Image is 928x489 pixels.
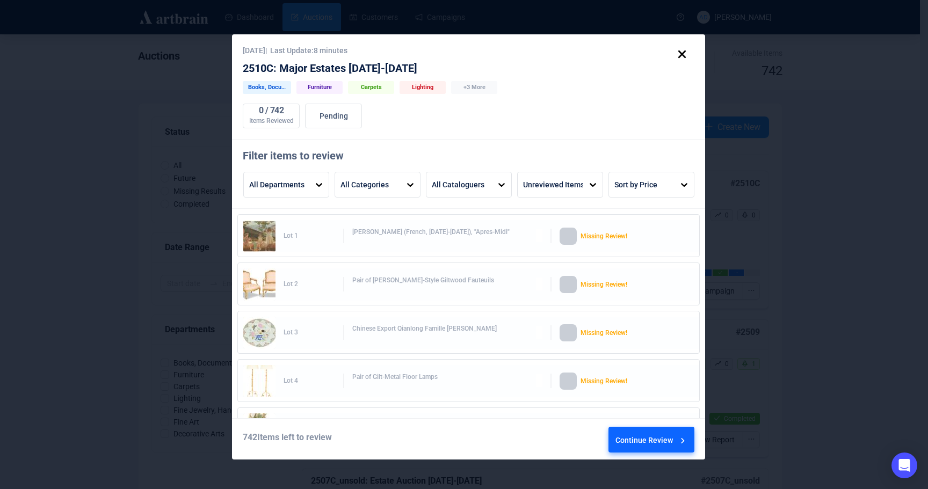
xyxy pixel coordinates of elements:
[581,324,668,341] div: Missing Review!
[243,413,275,446] img: 5_1.jpg
[310,112,357,120] div: Pending
[243,365,275,397] img: 4_1.jpg
[352,373,542,389] div: Pair of Gilt-Metal Floor Lamps
[614,176,657,194] div: Sort by Price
[284,276,335,293] div: Lot 2
[243,220,275,252] img: 1_1.jpg
[284,228,335,244] div: Lot 1
[608,427,694,452] button: Continue Review
[243,150,694,166] div: Filter items to review
[243,62,694,75] div: 2510C: Major Estates [DATE]-[DATE]
[432,176,484,194] div: All Cataloguers
[891,452,917,478] div: Open Intercom Messenger
[352,276,542,293] div: Pair of [PERSON_NAME]-Style Giltwood Fauteuils
[523,176,584,194] div: Unreviewed Items
[249,176,305,194] div: All Departments
[615,427,688,456] div: Continue Review
[243,433,368,446] div: 742 Items left to review
[296,81,343,94] div: Furniture
[243,45,694,56] div: [DATE] | Last Update: 8 minutes
[340,176,389,194] div: All Categories
[400,81,446,94] div: Lighting
[243,268,275,301] img: 2_1.jpg
[243,104,299,117] div: 0 / 742
[581,228,668,245] div: Missing Review!
[348,81,394,94] div: Carpets
[284,324,335,341] div: Lot 3
[352,228,542,244] div: [PERSON_NAME] (French, [DATE]-[DATE]), "Apres-Midi"
[243,81,291,94] div: Books, Documents & Manuscripts
[352,324,542,341] div: Chinese Export Qianlong Famille [PERSON_NAME]
[581,276,668,293] div: Missing Review!
[243,117,299,126] div: Items Reviewed
[451,81,497,94] div: +3 More
[284,373,335,389] div: Lot 4
[581,373,668,390] div: Missing Review!
[243,317,275,349] img: 3_1.jpg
